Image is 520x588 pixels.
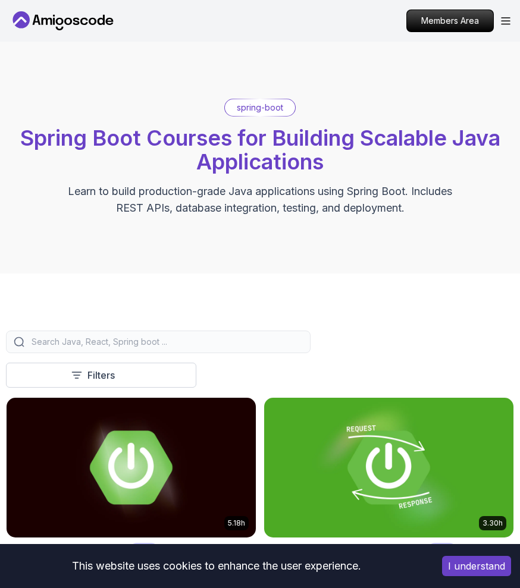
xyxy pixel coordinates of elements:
button: Filters [6,363,196,388]
img: Building APIs with Spring Boot card [264,398,513,537]
input: Search Java, React, Spring boot ... [29,336,303,348]
p: spring-boot [237,102,283,114]
p: Members Area [407,10,493,32]
a: Advanced Spring Boot card5.18hAdvanced Spring BootProDive deep into Spring Boot with our advanced... [6,397,256,586]
a: Members Area [406,10,494,32]
h2: Building APIs with Spring Boot [264,542,423,558]
button: Open Menu [501,17,510,25]
p: 3.30h [483,518,503,528]
h2: Advanced Spring Boot [6,542,125,558]
p: Filters [87,368,115,382]
p: 5.18h [228,518,245,528]
div: This website uses cookies to enhance the user experience. [9,553,424,579]
span: Spring Boot Courses for Building Scalable Java Applications [20,125,500,175]
p: Learn to build production-grade Java applications using Spring Boot. Includes REST APIs, database... [60,183,460,216]
button: Accept cookies [442,556,511,576]
img: Advanced Spring Boot card [7,398,256,537]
